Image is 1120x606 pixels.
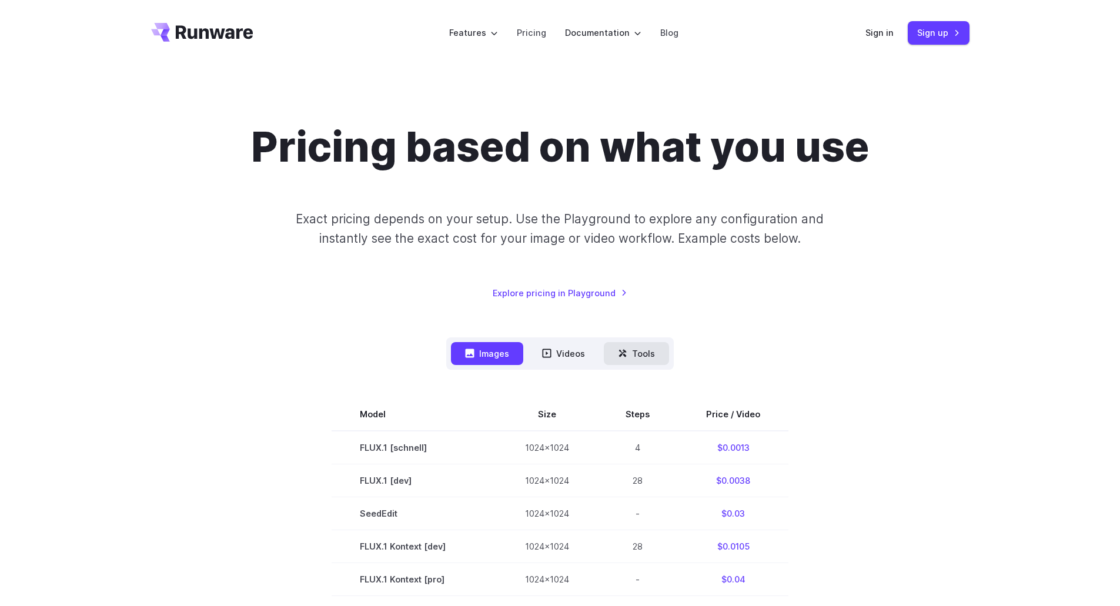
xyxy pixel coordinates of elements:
[497,530,597,563] td: 1024x1024
[497,563,597,595] td: 1024x1024
[273,209,846,249] p: Exact pricing depends on your setup. Use the Playground to explore any configuration and instantl...
[332,497,497,530] td: SeedEdit
[332,530,497,563] td: FLUX.1 Kontext [dev]
[251,122,869,172] h1: Pricing based on what you use
[597,497,678,530] td: -
[497,431,597,464] td: 1024x1024
[678,563,788,595] td: $0.04
[908,21,969,44] a: Sign up
[604,342,669,365] button: Tools
[660,26,678,39] a: Blog
[597,398,678,431] th: Steps
[449,26,498,39] label: Features
[865,26,894,39] a: Sign in
[151,23,253,42] a: Go to /
[332,563,497,595] td: FLUX.1 Kontext [pro]
[332,431,497,464] td: FLUX.1 [schnell]
[528,342,599,365] button: Videos
[497,398,597,431] th: Size
[678,464,788,497] td: $0.0038
[565,26,641,39] label: Documentation
[597,563,678,595] td: -
[332,464,497,497] td: FLUX.1 [dev]
[678,431,788,464] td: $0.0013
[597,464,678,497] td: 28
[597,530,678,563] td: 28
[517,26,546,39] a: Pricing
[497,464,597,497] td: 1024x1024
[597,431,678,464] td: 4
[332,398,497,431] th: Model
[678,530,788,563] td: $0.0105
[678,398,788,431] th: Price / Video
[678,497,788,530] td: $0.03
[497,497,597,530] td: 1024x1024
[451,342,523,365] button: Images
[493,286,627,300] a: Explore pricing in Playground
